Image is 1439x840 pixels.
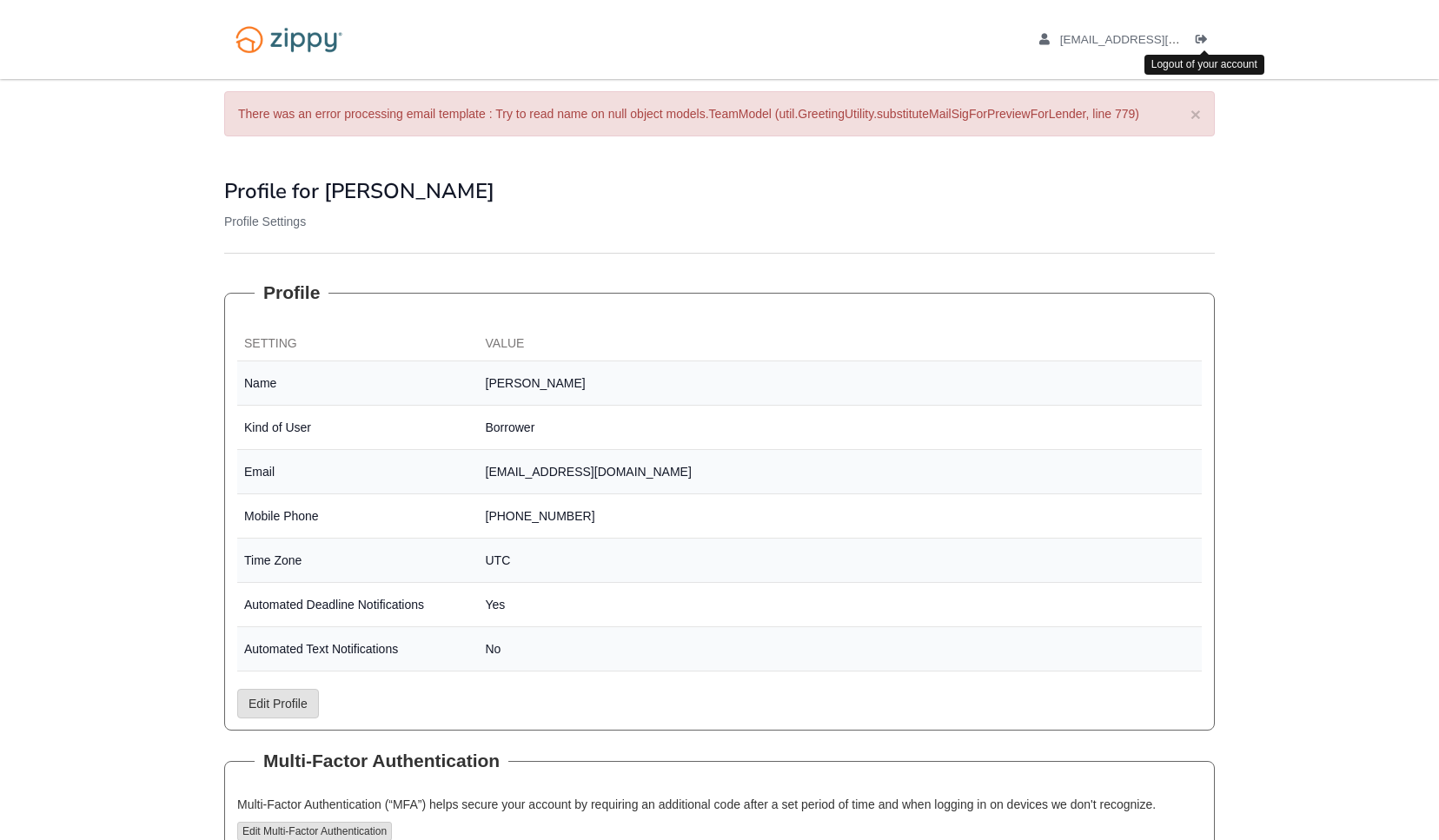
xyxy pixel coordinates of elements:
[237,796,1202,813] p: Multi-Factor Authentication (“MFA”) helps secure your account by requiring an additional code aft...
[237,361,479,406] td: Name
[1144,55,1264,75] div: Logout of your account
[237,689,319,718] a: Edit Profile
[1060,33,1259,46] span: kayncas2017@gmail.com
[479,627,1203,671] td: No
[479,450,1203,494] td: [EMAIL_ADDRESS][DOMAIN_NAME]
[479,583,1203,627] td: Yes
[237,494,479,539] td: Mobile Phone
[1039,33,1259,50] a: edit profile
[1190,105,1201,123] button: ×
[224,91,1215,136] div: There was an error processing email template : Try to read name on null object models.TeamModel (...
[237,539,479,583] td: Time Zone
[224,180,1215,202] h1: Profile for [PERSON_NAME]
[479,494,1203,539] td: [PHONE_NUMBER]
[224,213,1215,230] p: Profile Settings
[479,406,1203,450] td: Borrower
[237,627,479,671] td: Automated Text Notifications
[479,327,1203,361] th: Value
[237,327,479,361] th: Setting
[237,450,479,494] td: Email
[255,280,328,306] legend: Profile
[237,406,479,450] td: Kind of User
[237,583,479,627] td: Automated Deadline Notifications
[255,748,508,774] legend: Multi-Factor Authentication
[479,539,1203,583] td: UTC
[1196,33,1215,50] a: Log out
[479,361,1203,406] td: [PERSON_NAME]
[224,17,354,62] img: Logo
